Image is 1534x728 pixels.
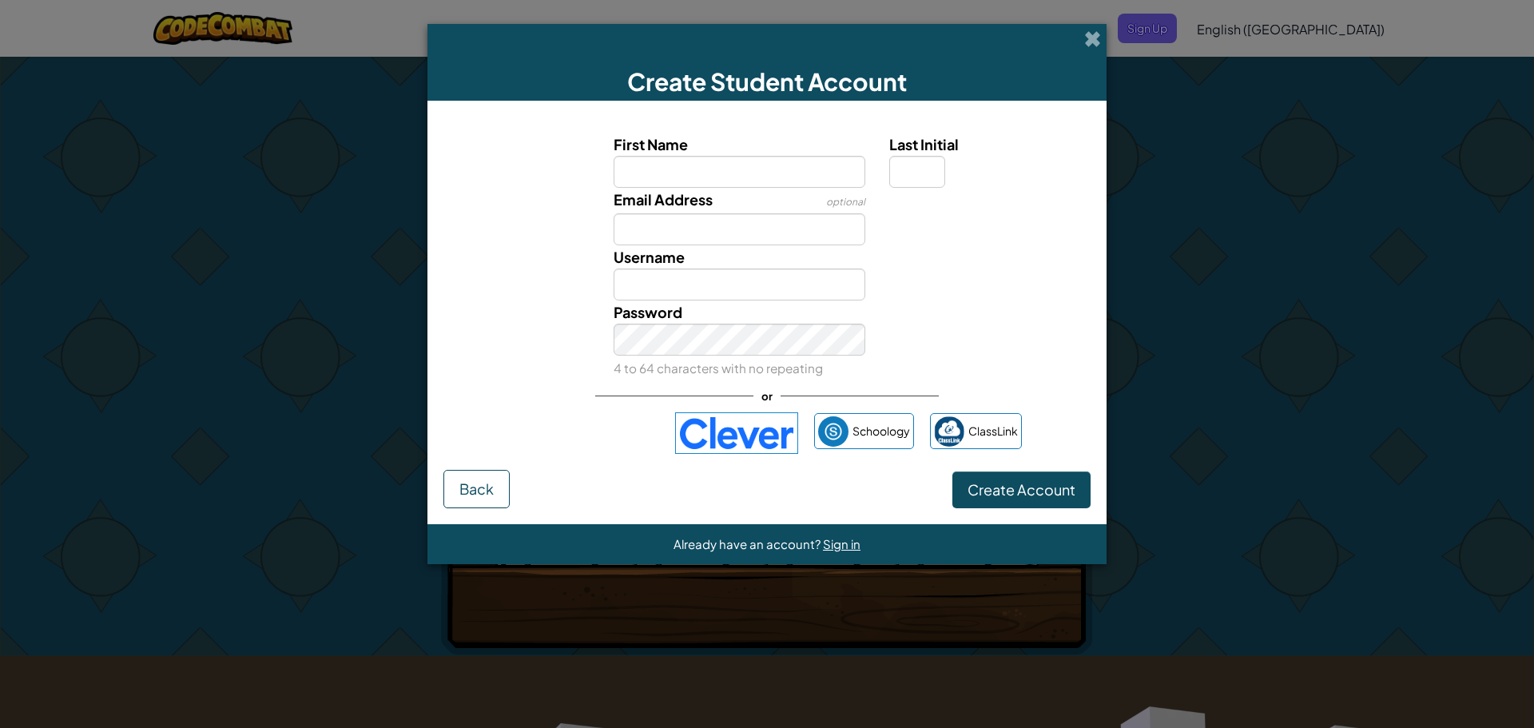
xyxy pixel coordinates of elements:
span: optional [826,196,865,208]
span: ClassLink [968,420,1018,443]
img: classlink-logo-small.png [934,416,964,447]
span: Username [614,248,685,266]
span: Back [459,479,494,498]
span: First Name [614,135,688,153]
a: Sign in [823,536,860,551]
span: or [753,384,781,408]
iframe: Sign in with Google Button [504,416,667,451]
small: 4 to 64 characters with no repeating [614,360,823,376]
img: schoology.png [818,416,848,447]
span: Create Student Account [627,66,907,97]
span: Create Account [968,480,1075,499]
span: Password [614,303,682,321]
img: clever-logo-blue.png [675,412,798,454]
span: Email Address [614,190,713,209]
span: Last Initial [889,135,959,153]
span: Already have an account? [674,536,823,551]
button: Back [443,470,510,508]
span: Schoology [852,420,910,443]
button: Create Account [952,471,1091,508]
